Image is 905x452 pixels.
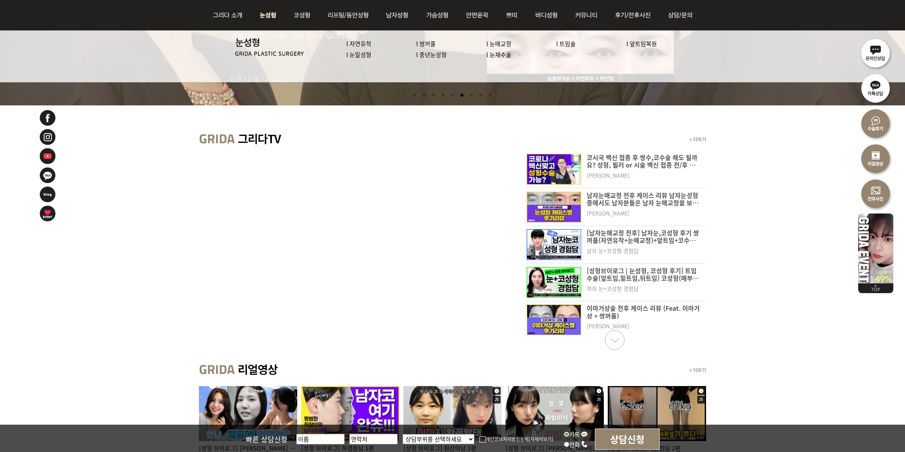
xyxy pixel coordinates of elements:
[199,154,523,336] iframe: YouTube video player
[486,39,511,48] a: l 눈매교정
[39,205,56,222] img: 이벤트
[587,304,701,319] p: 이마거상술 전후 케이스 리뷰 (Feat. 이마거상 + 쌍꺼풀)
[581,431,588,438] img: kakao_icon.png
[587,267,701,281] p: [성형브이로그 | 눈성형, 코성형 후기] 트임수술(앞트임,밑트임,뒤트임) 코성형(매부리코) 이마지방이식 6개월 후
[486,50,511,59] a: l 눈재수술
[587,210,701,223] dt: [PERSON_NAME]
[858,176,893,211] img: 수술전후사진
[296,434,344,444] input: 이름
[39,109,56,126] img: 페이스북
[581,441,588,448] img: call_icon.png
[587,172,701,185] dt: [PERSON_NAME]
[689,136,706,142] a: + 더보기
[529,436,553,442] a: [자세히보기]
[858,35,893,70] img: 온라인상담
[346,50,371,59] a: l 눈밑성형
[564,440,588,448] label: 전화
[689,367,706,373] a: + 더보기
[246,434,287,444] span: 빠른 상담신청
[479,436,529,442] label: 개인정보처리방침동의
[39,148,56,165] img: 유투브
[858,283,893,293] img: 위로가기
[858,70,893,105] img: 카톡상담
[416,50,447,59] a: l 중년눈성형
[556,39,576,48] a: l 트임술
[587,323,701,336] dt: [PERSON_NAME]
[564,432,569,437] input: 카톡
[39,186,56,203] img: 네이버블로그
[350,434,397,444] input: 연락처
[858,141,893,176] img: 리얼영상
[587,229,701,244] p: [남자눈매교정 전후] 남자눈,코성형 후기 쌍꺼풀(자연유착+눈매교정)+앞트임+코수술(매부리코+긴코)+이마지방이식 3개월 후
[39,128,56,146] img: 인스타그램
[858,105,893,141] img: 수술후기
[564,430,588,438] label: 카톡
[587,247,701,260] dt: 남자 눈+코성형 경험담
[858,211,893,283] img: 이벤트
[346,39,371,48] a: l 자연유착
[626,39,657,48] a: l 앞트임복원
[235,38,304,56] img: 눈성형
[595,429,660,450] input: 상담신청
[587,285,701,298] dt: 여자 눈+코성형 경험담
[416,39,436,48] a: l 쌍꺼풀
[587,154,701,168] p: 코시국 백신 접종 후 쌍수,코수술 해도 될까요? 성형, 필러 or 시술 백신 접종 전/후 가능한지 알려드립니다.
[479,436,486,443] img: checkbox.png
[587,192,701,206] p: 남자눈매교정 전후 케이스 리뷰 남자눈성형 중에서도 남자분들은 남자 눈매교정을 보통 하시는 경우는 다양하게 있는데요 눈뜨는 힘이 좀 부족하거나 눈꺼풀이 늘어나서 눈동자의 노출량이
[199,125,293,154] img: main_grida_tv_title.jpg
[39,167,56,184] img: 카카오톡
[199,356,293,384] img: main_grida_realvideo_title.jpg
[605,330,625,350] li: Next slide
[564,442,569,447] input: 전화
